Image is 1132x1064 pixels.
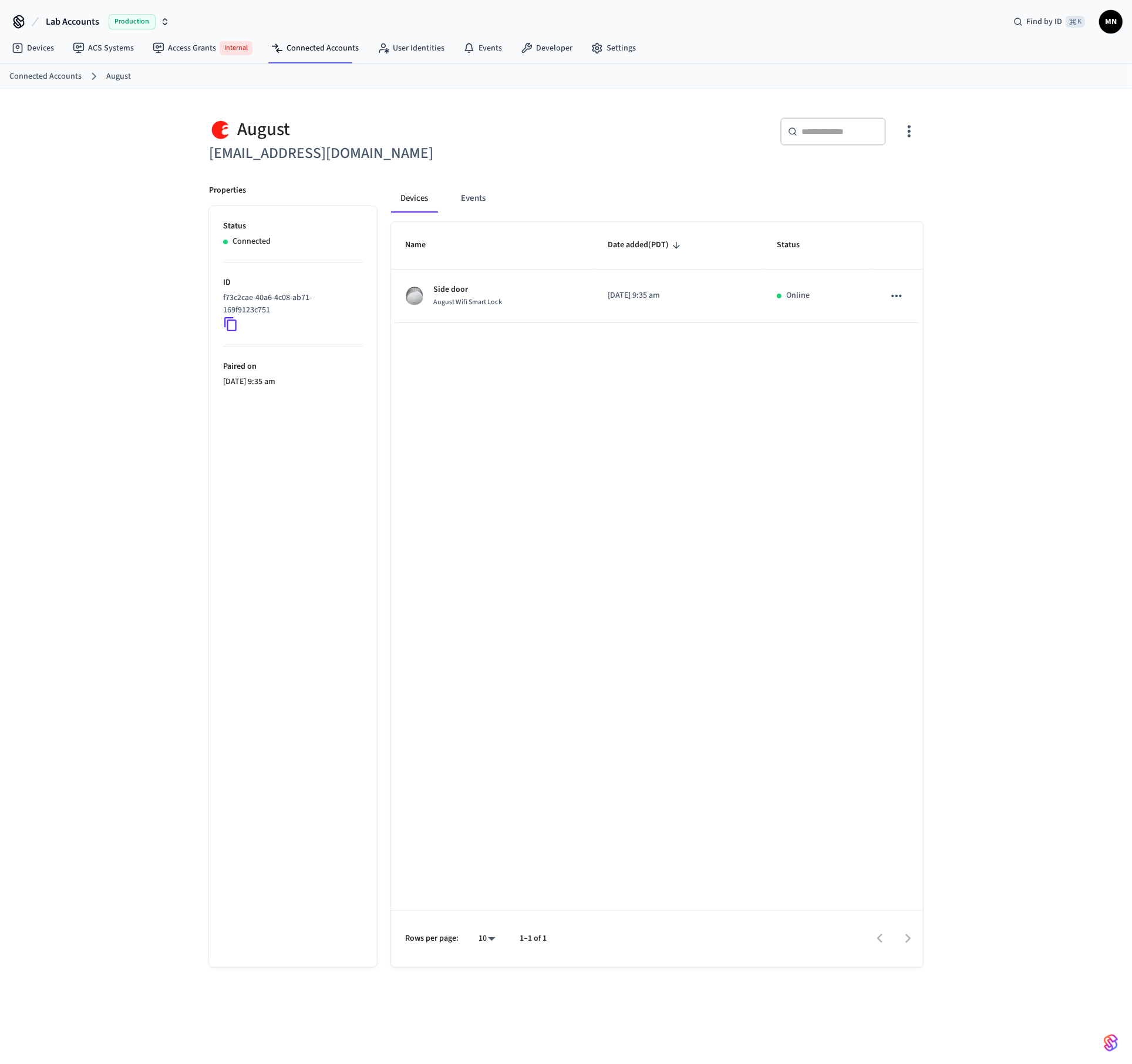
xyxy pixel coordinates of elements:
[520,932,547,945] p: 1–1 of 1
[786,289,810,302] p: Online
[9,70,82,83] a: Connected Accounts
[223,376,363,388] p: [DATE] 9:35 am
[1099,10,1123,33] button: MN
[405,236,441,254] span: Name
[1104,1033,1118,1052] img: SeamLogoGradient.69752ec5.svg
[106,70,131,83] a: August
[223,361,363,373] p: Paired on
[1066,16,1085,28] span: ⌘ K
[46,15,99,29] span: Lab Accounts
[368,38,454,59] a: User Identities
[608,236,684,254] span: Date added(PDT)
[582,38,645,59] a: Settings
[1004,11,1094,32] div: Find by ID⌘ K
[777,236,815,254] span: Status
[233,235,271,248] p: Connected
[109,14,156,29] span: Production
[262,38,368,59] a: Connected Accounts
[454,38,511,59] a: Events
[1100,11,1121,32] span: MN
[391,184,437,213] button: Devices
[143,36,262,60] a: Access GrantsInternal
[223,220,363,233] p: Status
[452,184,495,213] button: Events
[405,287,424,305] img: August Smart Lock (AUG-SL03-C02-S03)
[209,117,559,142] div: August
[209,142,559,166] h6: [EMAIL_ADDRESS][DOMAIN_NAME]
[223,292,358,316] p: f73c2cae-40a6-4c08-ab71-169f9123c751
[63,38,143,59] a: ACS Systems
[220,41,252,55] span: Internal
[223,277,363,289] p: ID
[608,289,749,302] p: [DATE] 9:35 am
[2,38,63,59] a: Devices
[473,930,501,947] div: 10
[405,932,459,945] p: Rows per page:
[511,38,582,59] a: Developer
[209,117,233,142] img: August Logo, Square
[391,222,923,323] table: sticky table
[209,184,246,197] p: Properties
[391,184,923,213] div: connected account tabs
[433,297,502,307] span: August Wifi Smart Lock
[433,284,502,296] p: Side door
[1026,16,1062,28] span: Find by ID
